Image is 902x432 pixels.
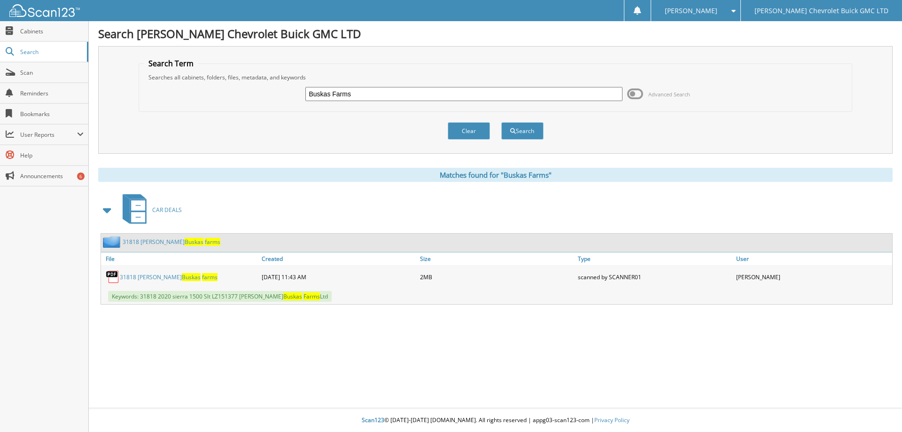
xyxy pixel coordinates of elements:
[77,173,85,180] div: 6
[20,110,84,118] span: Bookmarks
[89,409,902,432] div: © [DATE]-[DATE] [DOMAIN_NAME]. All rights reserved | appg03-scan123-com |
[205,238,220,246] span: farms
[259,267,418,286] div: [DATE] 11:43 AM
[144,73,848,81] div: Searches all cabinets, folders, files, metadata, and keywords
[182,273,201,281] span: Buskas
[117,191,182,228] a: CAR DEALS
[20,151,84,159] span: Help
[303,292,320,300] span: Farms
[185,238,203,246] span: Buskas
[152,206,182,214] span: CAR DEALS
[9,4,80,17] img: scan123-logo-white.svg
[20,69,84,77] span: Scan
[202,273,218,281] span: farms
[648,91,690,98] span: Advanced Search
[103,236,123,248] img: folder2.png
[120,273,218,281] a: 31818 [PERSON_NAME]Buskas farms
[144,58,198,69] legend: Search Term
[20,27,84,35] span: Cabinets
[123,238,220,246] a: 31818 [PERSON_NAME]Buskas farms
[501,122,544,140] button: Search
[20,48,82,56] span: Search
[20,89,84,97] span: Reminders
[575,267,734,286] div: scanned by SCANNER01
[259,252,418,265] a: Created
[594,416,630,424] a: Privacy Policy
[20,131,77,139] span: User Reports
[108,291,332,302] span: Keywords: 31818 2020 sierra 1500 Slt LZ151377 [PERSON_NAME] Ltd
[98,168,893,182] div: Matches found for "Buskas Farms"
[101,252,259,265] a: File
[106,270,120,284] img: PDF.png
[418,252,576,265] a: Size
[98,26,893,41] h1: Search [PERSON_NAME] Chevrolet Buick GMC LTD
[754,8,888,14] span: [PERSON_NAME] Chevrolet Buick GMC LTD
[734,252,892,265] a: User
[575,252,734,265] a: Type
[418,267,576,286] div: 2MB
[448,122,490,140] button: Clear
[665,8,717,14] span: [PERSON_NAME]
[734,267,892,286] div: [PERSON_NAME]
[283,292,302,300] span: Buskas
[20,172,84,180] span: Announcements
[362,416,384,424] span: Scan123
